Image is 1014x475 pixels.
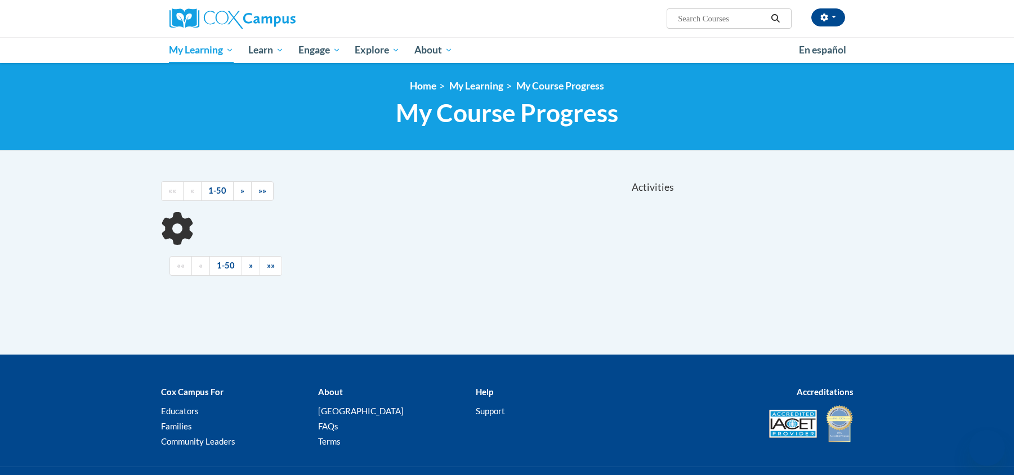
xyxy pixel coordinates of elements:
span: « [199,261,203,270]
span: En español [799,44,846,56]
a: End [251,181,274,201]
b: Accreditations [797,387,854,397]
span: About [414,43,453,57]
a: Begining [169,256,192,276]
a: Previous [183,181,202,201]
span: » [240,186,244,195]
iframe: Button to launch messaging window [969,430,1005,466]
span: Activities [632,181,674,194]
span: » [249,261,253,270]
a: Home [410,80,436,92]
span: « [190,186,194,195]
span: «« [168,186,176,195]
a: Terms [318,436,341,446]
span: «« [177,261,185,270]
a: En español [792,38,854,62]
div: Main menu [153,37,862,63]
a: Cox Campus [169,8,383,29]
a: Community Leaders [161,436,235,446]
button: Search [767,12,784,25]
a: Previous [191,256,210,276]
a: 1-50 [209,256,242,276]
a: Learn [241,37,291,63]
input: Search Courses [677,12,767,25]
a: About [407,37,460,63]
a: Begining [161,181,184,201]
a: [GEOGRAPHIC_DATA] [318,406,404,416]
img: Cox Campus [169,8,296,29]
span: My Learning [169,43,234,57]
a: End [260,256,282,276]
a: FAQs [318,421,338,431]
b: About [318,387,343,397]
img: IDA® Accredited [825,404,854,443]
span: »» [258,186,266,195]
span: »» [267,261,275,270]
span: Explore [355,43,400,57]
a: My Learning [449,80,503,92]
a: Next [233,181,252,201]
a: Educators [161,406,199,416]
a: 1-50 [201,181,234,201]
a: Engage [291,37,348,63]
span: Learn [248,43,284,57]
a: Support [476,406,505,416]
img: Accredited IACET® Provider [769,410,817,438]
a: Next [242,256,260,276]
span: My Course Progress [396,98,618,128]
span: Engage [298,43,341,57]
button: Account Settings [811,8,845,26]
a: My Course Progress [516,80,604,92]
b: Cox Campus For [161,387,224,397]
b: Help [476,387,493,397]
a: Families [161,421,192,431]
a: My Learning [162,37,242,63]
a: Explore [347,37,407,63]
